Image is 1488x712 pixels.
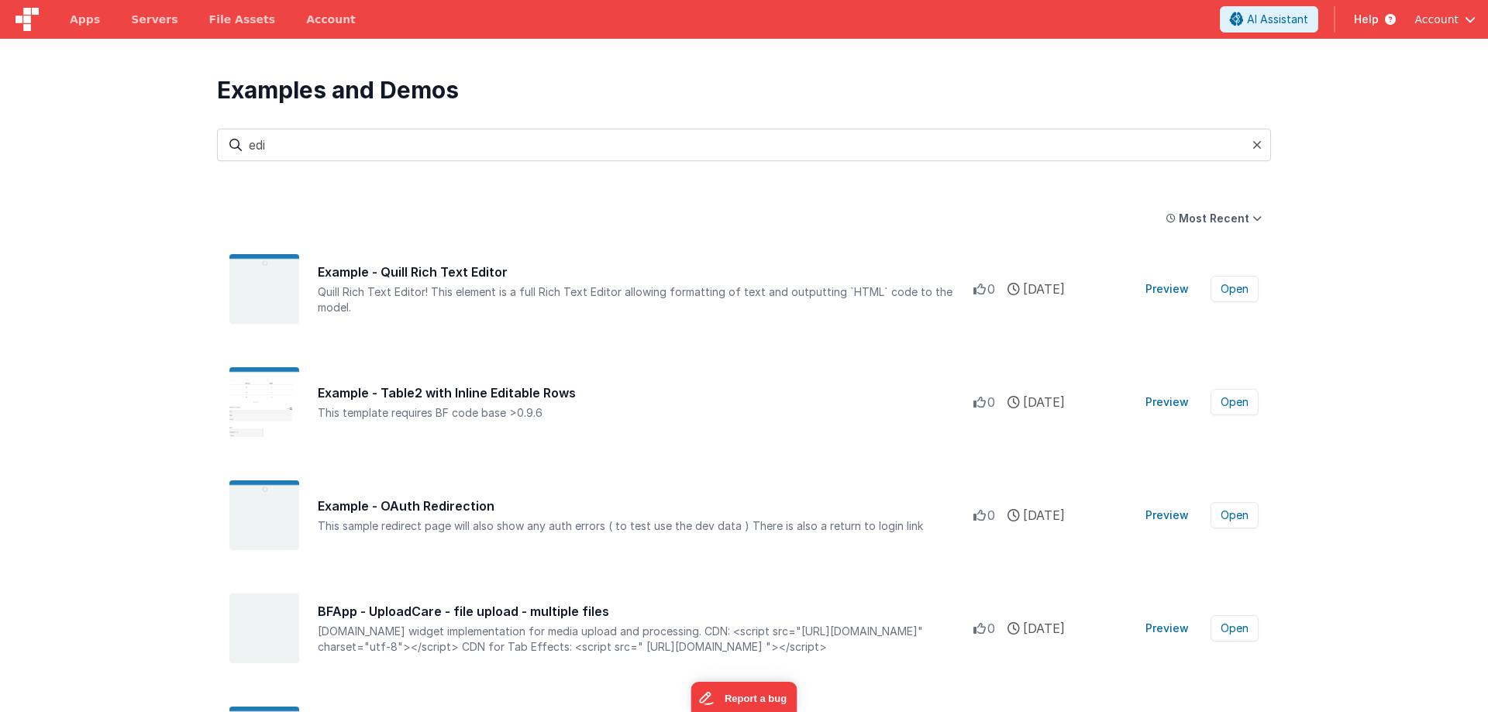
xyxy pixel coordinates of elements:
[318,384,973,402] div: Example - Table2 with Inline Editable Rows
[1023,506,1065,525] span: [DATE]
[318,518,973,534] div: This sample redirect page will also show any auth errors ( to test use the dev data ) There is al...
[987,619,995,638] span: 0
[1023,393,1065,411] span: [DATE]
[217,129,1271,161] input: Search examples and demos
[1414,12,1476,27] button: Account
[1179,211,1249,226] div: Most Recent
[1247,12,1308,27] span: AI Assistant
[1414,12,1459,27] span: Account
[318,624,973,655] div: [DOMAIN_NAME] widget implementation for media upload and processing. CDN: <script src="[URL][DOMA...
[318,497,973,515] div: Example - OAuth Redirection
[209,12,276,27] span: File Assets
[1023,619,1065,638] span: [DATE]
[1211,389,1259,415] button: Open
[1136,503,1198,528] button: Preview
[70,12,100,27] span: Apps
[987,506,995,525] span: 0
[1157,205,1271,232] button: Most Recent
[1136,390,1198,414] button: Preview
[1211,615,1259,641] button: Open
[217,76,1271,104] div: Examples and Demos
[318,284,973,315] div: Quill Rich Text Editor! This element is a full Rich Text Editor allowing formatting of text and o...
[1354,12,1379,27] span: Help
[1220,6,1318,33] button: AI Assistant
[1023,280,1065,298] span: [DATE]
[318,263,973,281] div: Example - Quill Rich Text Editor
[318,405,973,421] div: This template requires BF code base >0.9.6
[1136,616,1198,641] button: Preview
[1211,502,1259,528] button: Open
[987,393,995,411] span: 0
[318,602,973,621] div: BFApp - UploadCare - file upload - multiple files
[987,280,995,298] span: 0
[1136,277,1198,301] button: Preview
[1211,276,1259,302] button: Open
[131,12,177,27] span: Servers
